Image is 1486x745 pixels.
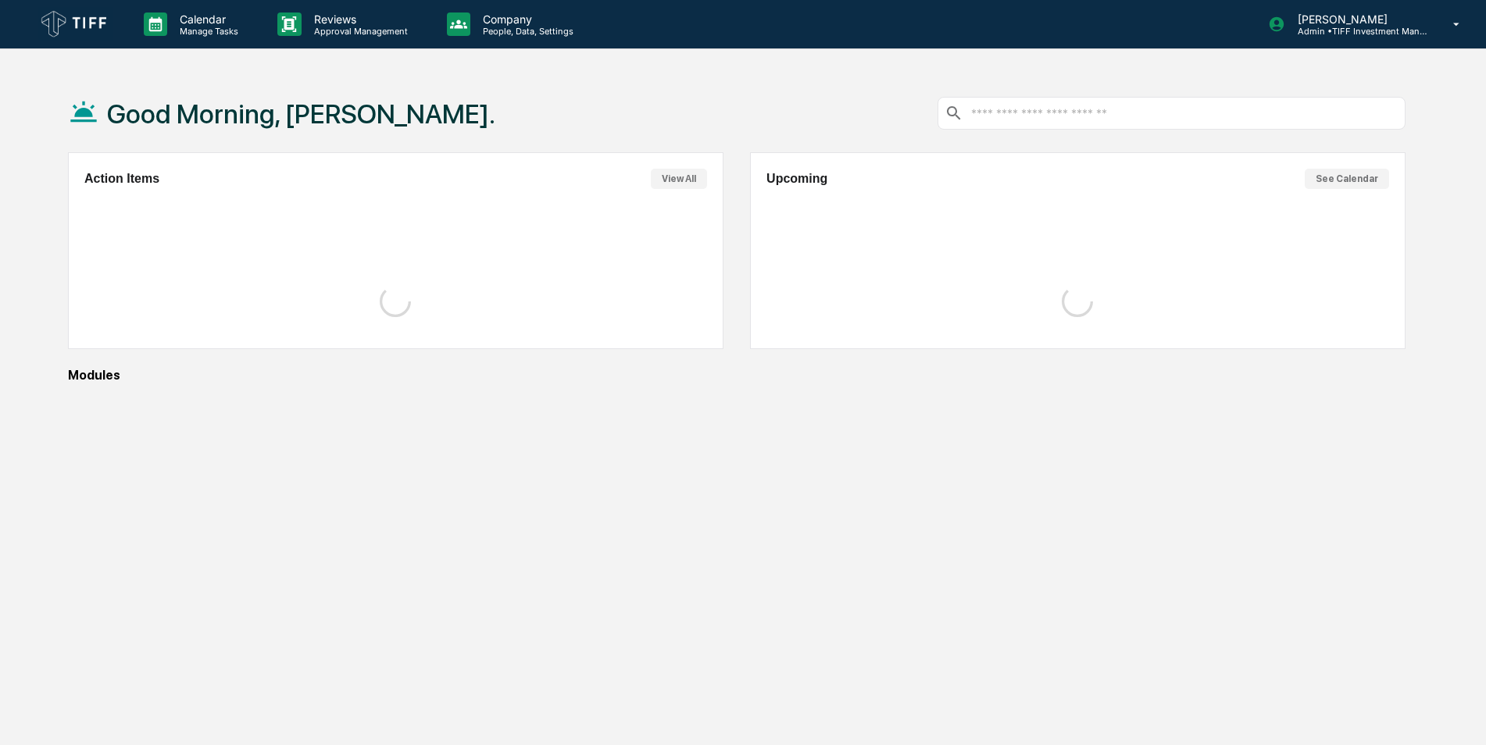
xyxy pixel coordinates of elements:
p: Admin • TIFF Investment Management [1285,26,1431,37]
p: People, Data, Settings [470,26,581,37]
p: Calendar [167,12,246,26]
h1: Good Morning, [PERSON_NAME]. [107,98,495,130]
p: Approval Management [302,26,416,37]
div: Modules [68,368,1406,383]
button: View All [651,169,707,189]
p: Manage Tasks [167,26,246,37]
img: logo [38,7,113,41]
p: Company [470,12,581,26]
h2: Action Items [84,172,159,186]
p: Reviews [302,12,416,26]
button: See Calendar [1305,169,1389,189]
p: [PERSON_NAME] [1285,12,1431,26]
h2: Upcoming [766,172,827,186]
